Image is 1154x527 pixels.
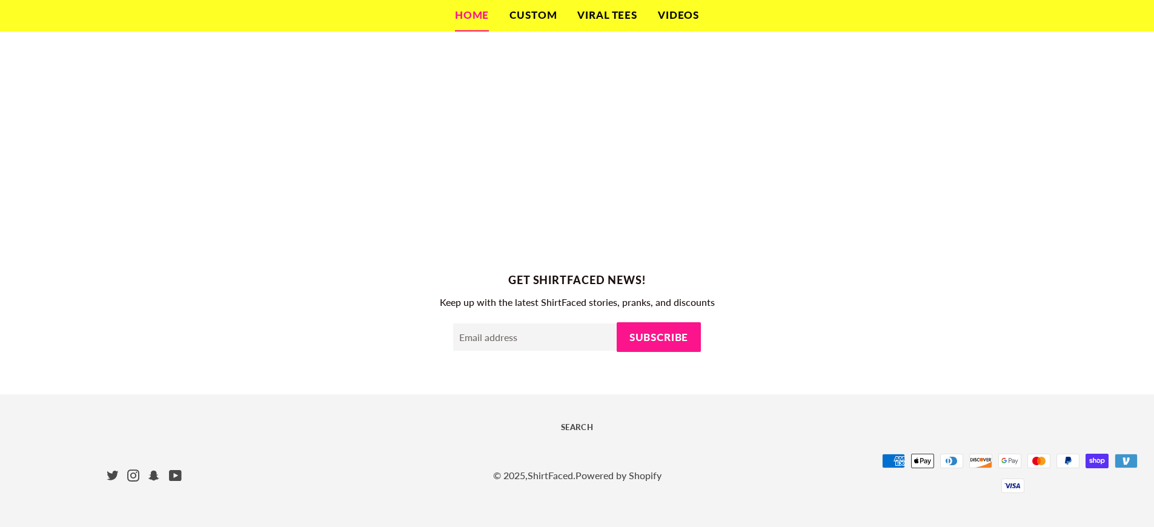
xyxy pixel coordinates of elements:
a: Search [549,419,606,436]
span: © 2025, . [493,469,662,481]
a: Powered by Shopify [575,469,662,481]
input: Email address [453,323,617,351]
span: Subscribe [629,331,689,343]
button: Subscribe [617,322,701,352]
a: ShirtFaced [528,469,573,481]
